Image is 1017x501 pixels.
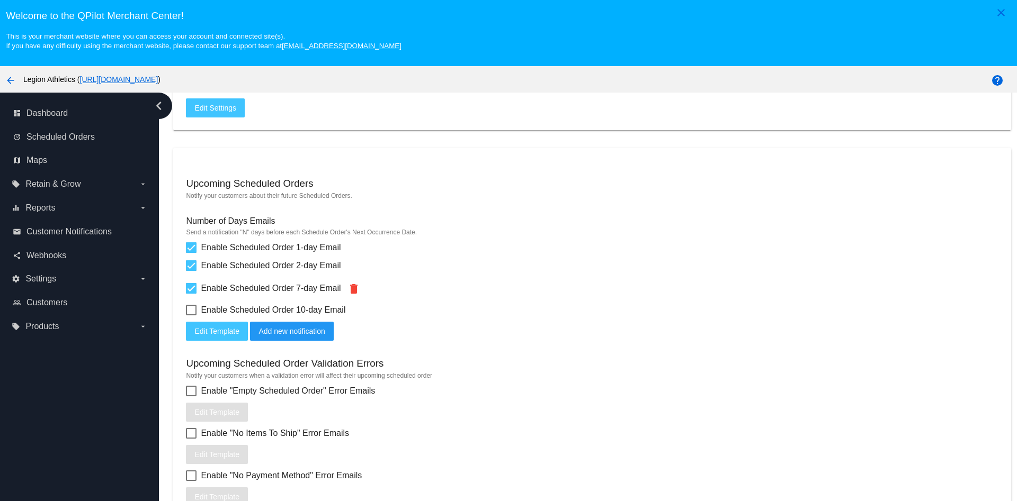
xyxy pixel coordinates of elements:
[995,6,1007,19] mat-icon: close
[6,10,1011,22] h3: Welcome to the QPilot Merchant Center!
[347,283,360,295] mat-icon: delete
[13,105,147,122] a: dashboard Dashboard
[201,282,341,295] span: Enable Scheduled Order 7-day Email
[139,275,147,283] i: arrow_drop_down
[12,275,20,283] i: settings
[13,133,21,141] i: update
[186,403,248,422] button: Edit Template
[13,156,21,165] i: map
[194,450,239,459] span: Edit Template
[13,129,147,145] a: update Scheduled Orders
[186,372,998,379] mat-hint: Notify your customers when a validation error will affect their upcoming scheduled order
[26,298,67,307] span: Customers
[186,358,383,369] h3: Upcoming Scheduled Order Validation Errors
[201,427,349,440] span: Enable "No Items To Ship" Error Emails
[25,274,56,284] span: Settings
[26,132,95,142] span: Scheduled Orders
[186,178,313,189] h3: Upcoming Scheduled Orders
[201,259,341,272] span: Enable Scheduled Order 2-day Email
[194,327,239,335] span: Edit Template
[194,493,239,501] span: Edit Template
[12,322,20,331] i: local_offer
[282,42,402,50] a: [EMAIL_ADDRESS][DOMAIN_NAME]
[186,98,245,117] button: Edit Settings
[194,104,236,112] span: Edit Settings
[13,223,147,240] a: email Customer Notifications
[13,251,21,260] i: share
[186,192,998,199] mat-hint: Notify your customers about their future Scheduled Orders.
[13,247,147,264] a: share Webhooks
[13,227,21,236] i: email
[6,32,401,50] small: This is your merchant website where you can access your account and connected site(s). If you hav...
[80,75,158,84] a: [URL][DOMAIN_NAME]
[26,251,66,260] span: Webhooks
[13,109,21,117] i: dashboard
[26,108,68,118] span: Dashboard
[139,204,147,212] i: arrow_drop_down
[991,74,1004,87] mat-icon: help
[139,180,147,188] i: arrow_drop_down
[12,180,20,188] i: local_offer
[150,97,167,114] i: chevron_left
[250,322,333,341] button: Add new notification
[186,322,248,341] button: Edit Template
[23,75,160,84] span: Legion Athletics ( )
[139,322,147,331] i: arrow_drop_down
[26,227,112,236] span: Customer Notifications
[13,298,21,307] i: people_outline
[25,203,55,213] span: Reports
[26,156,47,165] span: Maps
[13,294,147,311] a: people_outline Customers
[194,408,239,416] span: Edit Template
[201,241,341,254] span: Enable Scheduled Order 1-day Email
[201,469,362,482] span: Enable "No Payment Method" Error Emails
[13,152,147,169] a: map Maps
[25,322,59,331] span: Products
[201,385,375,397] span: Enable "Empty Scheduled Order" Error Emails
[201,304,345,316] span: Enable Scheduled Order 10-day Email
[186,445,248,464] button: Edit Template
[12,204,20,212] i: equalizer
[186,216,275,226] h4: Number of Days Emails
[4,74,17,87] mat-icon: arrow_back
[25,179,81,189] span: Retain & Grow
[258,327,325,335] span: Add new notification
[186,229,998,236] mat-hint: Send a notification "N" days before each Schedule Order's Next Occurrence Date.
